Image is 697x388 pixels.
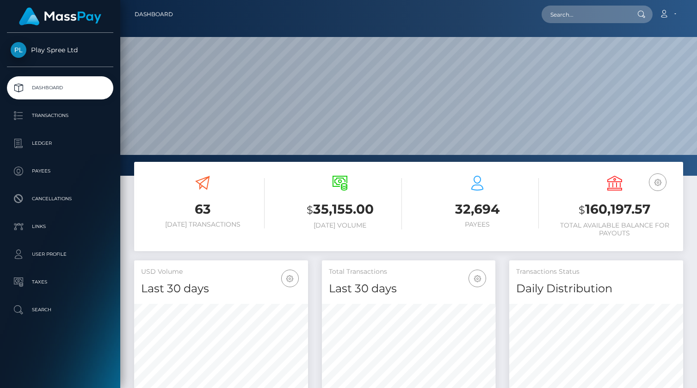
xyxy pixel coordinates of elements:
[7,215,113,238] a: Links
[7,132,113,155] a: Ledger
[11,164,110,178] p: Payees
[11,220,110,234] p: Links
[7,160,113,183] a: Payees
[278,200,402,219] h3: 35,155.00
[11,136,110,150] p: Ledger
[7,187,113,210] a: Cancellations
[141,200,265,218] h3: 63
[11,303,110,317] p: Search
[416,200,539,218] h3: 32,694
[329,267,489,277] h5: Total Transactions
[416,221,539,228] h6: Payees
[307,203,313,216] small: $
[11,192,110,206] p: Cancellations
[135,5,173,24] a: Dashboard
[329,281,489,297] h4: Last 30 days
[553,222,676,237] h6: Total Available Balance for Payouts
[516,281,676,297] h4: Daily Distribution
[7,243,113,266] a: User Profile
[141,221,265,228] h6: [DATE] Transactions
[11,42,26,58] img: Play Spree Ltd
[7,104,113,127] a: Transactions
[7,271,113,294] a: Taxes
[19,7,101,25] img: MassPay Logo
[553,200,676,219] h3: 160,197.57
[11,247,110,261] p: User Profile
[7,298,113,321] a: Search
[278,222,402,229] h6: [DATE] Volume
[579,203,585,216] small: $
[11,109,110,123] p: Transactions
[542,6,629,23] input: Search...
[7,76,113,99] a: Dashboard
[11,81,110,95] p: Dashboard
[7,46,113,54] span: Play Spree Ltd
[141,267,301,277] h5: USD Volume
[141,281,301,297] h4: Last 30 days
[11,275,110,289] p: Taxes
[516,267,676,277] h5: Transactions Status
